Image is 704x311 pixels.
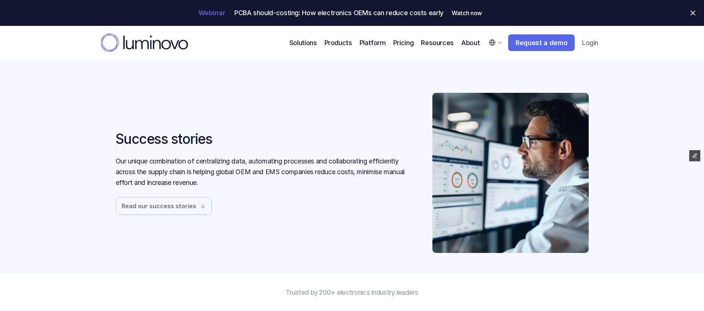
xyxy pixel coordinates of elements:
p: Resources [421,38,454,48]
p: Request a demo [516,39,567,47]
p: Login [582,39,598,47]
a: Read our success stories [116,197,212,215]
p: PCBA should-costing: How electronics OEMs can reduce costs early [234,9,443,17]
p: Read our success stories [122,203,196,209]
button: Edit Framer Content [689,150,700,161]
a: Login [577,35,603,51]
a: Request a demo [508,34,575,51]
p: Watch now [452,10,482,16]
h1: Success stories [116,131,409,147]
p: Solutions [289,38,317,48]
p: Webinar [198,10,225,16]
p: Products [324,38,352,48]
p: Our unique combination of centralizing data, automating processes and collaborating efficiently a... [116,156,409,188]
img: Electronics professional looking at a dashboard on a computer screen [432,93,588,253]
a: Watch now [446,6,488,20]
p: Trusted by 200+ electronics industry leaders [160,288,544,297]
p: Platform [360,38,386,48]
p: About [461,38,480,48]
a: Pricing [393,38,414,48]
